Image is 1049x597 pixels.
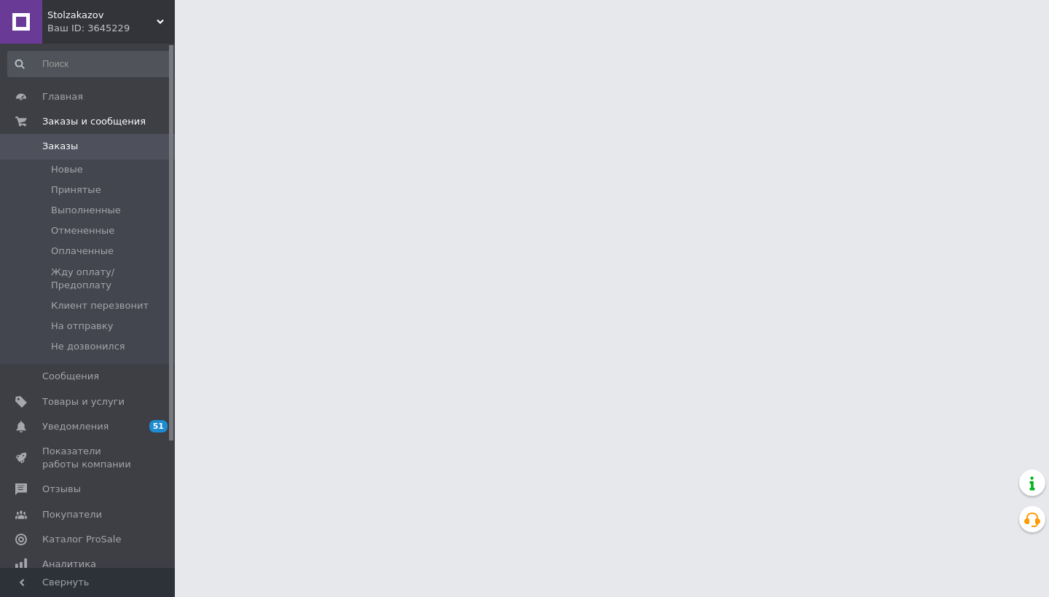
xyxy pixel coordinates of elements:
span: Не дозвонился [51,340,125,353]
input: Поиск [7,51,172,77]
span: Покупатели [42,508,102,521]
span: Главная [42,90,83,103]
span: На отправку [51,320,113,333]
span: Товары и услуги [42,395,125,408]
span: Принятые [51,183,101,197]
span: Заказы [42,140,78,153]
span: Жду оплату/Предоплату [51,266,170,292]
span: Клиент перезвонит [51,299,149,312]
span: Каталог ProSale [42,533,121,546]
span: Новые [51,163,83,176]
span: Stolzakazov [47,9,157,22]
span: Отмененные [51,224,114,237]
span: Заказы и сообщения [42,115,146,128]
div: Ваш ID: 3645229 [47,22,175,35]
span: Уведомления [42,420,109,433]
span: 51 [149,420,168,432]
span: Сообщения [42,370,99,383]
span: Аналитика [42,558,96,571]
span: Оплаченные [51,245,114,258]
span: Показатели работы компании [42,445,135,471]
span: Отзывы [42,483,81,496]
span: Выполненные [51,204,121,217]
